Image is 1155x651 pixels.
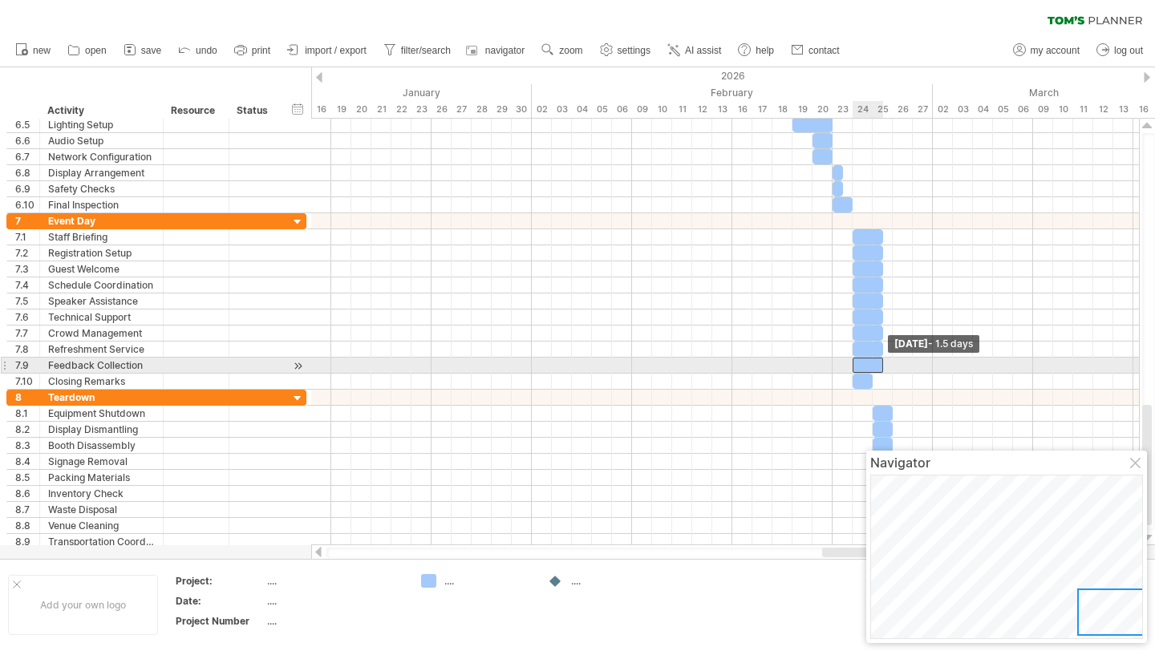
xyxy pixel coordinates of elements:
[48,358,155,373] div: Feedback Collection
[592,101,612,118] div: Thursday, 5 February 2026
[833,101,853,118] div: Monday, 23 February 2026
[176,574,264,588] div: Project:
[171,103,220,119] div: Resource
[772,101,792,118] div: Wednesday, 18 February 2026
[532,84,933,101] div: February 2026
[559,45,582,56] span: zoom
[652,101,672,118] div: Tuesday, 10 February 2026
[993,101,1013,118] div: Thursday, 5 March 2026
[48,261,155,277] div: Guest Welcome
[283,40,371,61] a: import / export
[48,342,155,357] div: Refreshment Service
[48,534,155,549] div: Transportation Coordination
[1073,101,1093,118] div: Wednesday, 11 March 2026
[756,45,774,56] span: help
[596,40,655,61] a: settings
[48,486,155,501] div: Inventory Check
[537,40,587,61] a: zoom
[888,335,979,353] div: [DATE]
[331,101,351,118] div: Monday, 19 January 2026
[176,614,264,628] div: Project Number
[48,502,155,517] div: Waste Disposal
[48,470,155,485] div: Packing Materials
[351,101,371,118] div: Tuesday, 20 January 2026
[618,45,650,56] span: settings
[732,101,752,118] div: Monday, 16 February 2026
[933,101,953,118] div: Monday, 2 March 2026
[472,101,492,118] div: Wednesday, 28 January 2026
[15,358,39,373] div: 7.9
[15,197,39,212] div: 6.10
[15,117,39,132] div: 6.5
[48,309,155,325] div: Technical Support
[371,101,391,118] div: Wednesday, 21 January 2026
[48,390,155,405] div: Teardown
[267,614,402,628] div: ....
[237,103,272,119] div: Status
[873,101,893,118] div: Wednesday, 25 February 2026
[141,45,161,56] span: save
[33,45,51,56] span: new
[48,229,155,245] div: Staff Briefing
[48,245,155,261] div: Registration Setup
[15,133,39,148] div: 6.6
[15,422,39,437] div: 8.2
[48,325,155,341] div: Crowd Management
[1093,101,1113,118] div: Thursday, 12 March 2026
[391,101,411,118] div: Thursday, 22 January 2026
[953,101,973,118] div: Tuesday, 3 March 2026
[15,261,39,277] div: 7.3
[15,438,39,453] div: 8.3
[15,293,39,309] div: 7.5
[85,45,107,56] span: open
[432,101,452,118] div: Monday, 26 January 2026
[15,518,39,533] div: 8.8
[571,574,659,588] div: ....
[452,101,472,118] div: Tuesday, 27 January 2026
[1114,45,1143,56] span: log out
[552,101,572,118] div: Tuesday, 3 February 2026
[870,455,1143,471] div: Navigator
[15,374,39,389] div: 7.10
[15,454,39,469] div: 8.4
[267,594,402,608] div: ....
[11,40,55,61] a: new
[685,45,721,56] span: AI assist
[572,101,592,118] div: Wednesday, 4 February 2026
[15,325,39,341] div: 7.7
[48,438,155,453] div: Booth Disassembly
[853,101,873,118] div: Tuesday, 24 February 2026
[379,40,456,61] a: filter/search
[305,45,367,56] span: import / export
[692,101,712,118] div: Thursday, 12 February 2026
[48,117,155,132] div: Lighting Setup
[15,406,39,421] div: 8.1
[1033,101,1053,118] div: Monday, 9 March 2026
[48,165,155,180] div: Display Arrangement
[48,181,155,196] div: Safety Checks
[48,454,155,469] div: Signage Removal
[893,101,913,118] div: Thursday, 26 February 2026
[532,101,552,118] div: Monday, 2 February 2026
[492,101,512,118] div: Thursday, 29 January 2026
[48,213,155,228] div: Event Day
[48,293,155,309] div: Speaker Assistance
[734,40,779,61] a: help
[15,181,39,196] div: 6.9
[663,40,726,61] a: AI assist
[48,149,155,164] div: Network Configuration
[632,101,652,118] div: Monday, 9 February 2026
[48,518,155,533] div: Venue Cleaning
[15,245,39,261] div: 7.2
[1053,101,1073,118] div: Tuesday, 10 March 2026
[787,40,845,61] a: contact
[91,84,532,101] div: January 2026
[15,229,39,245] div: 7.1
[928,338,973,350] span: - 1.5 days
[290,358,306,374] div: scroll to activity
[48,406,155,421] div: Equipment Shutdown
[401,45,451,56] span: filter/search
[252,45,270,56] span: print
[612,101,632,118] div: Friday, 6 February 2026
[752,101,772,118] div: Tuesday, 17 February 2026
